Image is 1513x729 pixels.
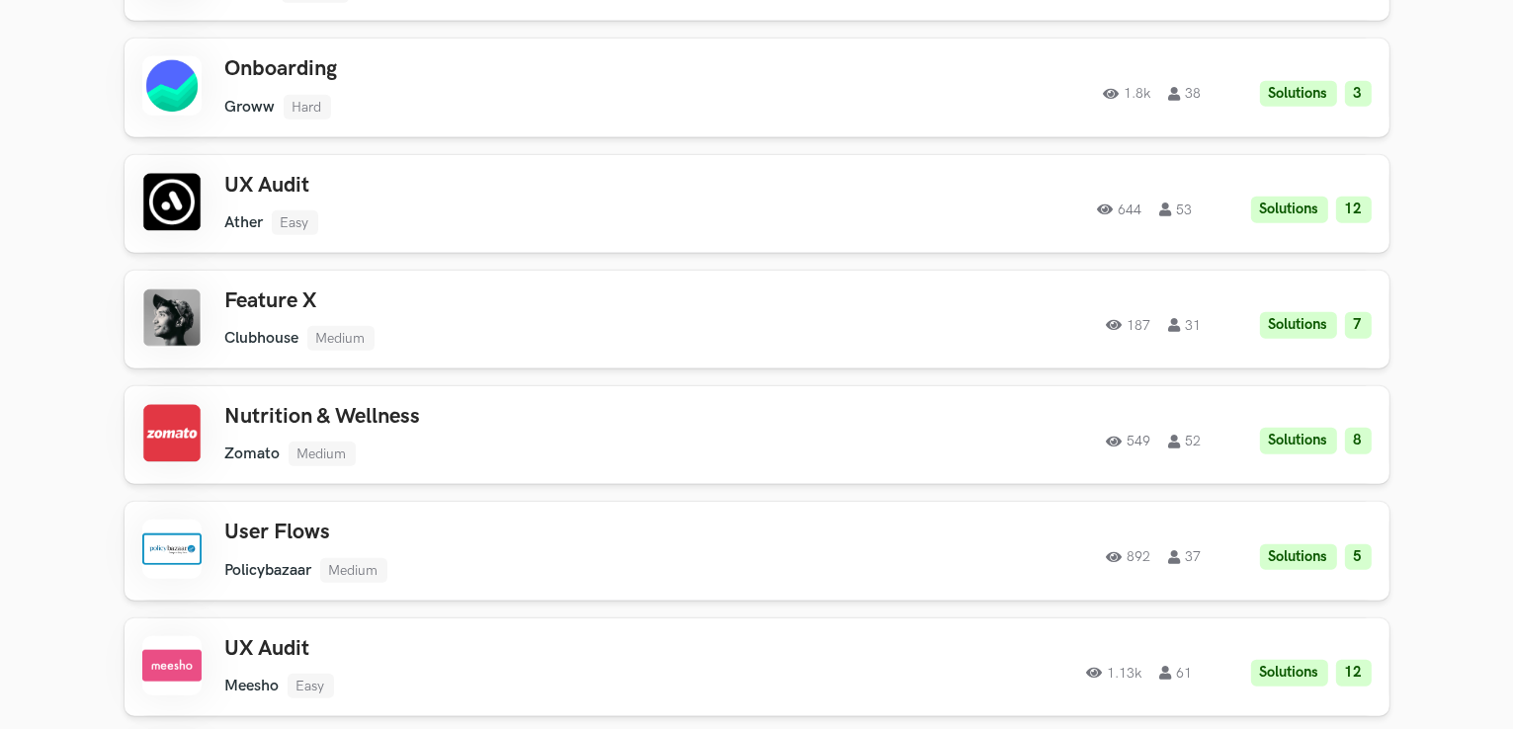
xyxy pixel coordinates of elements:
[225,213,264,232] li: Ather
[1336,660,1372,687] li: 12
[1169,435,1202,448] span: 52
[1251,660,1328,687] li: Solutions
[225,404,787,430] h3: Nutrition & Wellness
[125,271,1389,368] a: Feature X Clubhouse Medium 187 31 Solutions 7
[125,39,1389,136] a: OnboardingGrowwHard1.8k38Solutions3
[225,288,787,314] h3: Feature X
[1087,666,1142,680] span: 1.13k
[1345,312,1372,339] li: 7
[125,618,1389,716] a: UX Audit Meesho Easy 1.13k 61 Solutions 12
[1104,87,1151,101] span: 1.8k
[125,386,1389,484] a: Nutrition & Wellness Zomato Medium 549 52 Solutions 8
[1098,202,1142,216] span: 644
[1345,81,1372,108] li: 3
[225,677,280,695] li: Meesho
[1260,81,1337,108] li: Solutions
[1251,197,1328,223] li: Solutions
[225,56,787,82] h3: Onboarding
[272,210,318,235] li: Easy
[1107,550,1151,564] span: 892
[1107,435,1151,448] span: 549
[307,326,375,351] li: Medium
[1107,318,1151,332] span: 187
[288,674,334,698] li: Easy
[1336,197,1372,223] li: 12
[225,329,299,348] li: Clubhouse
[1169,550,1202,564] span: 37
[1160,202,1193,216] span: 53
[284,95,331,120] li: Hard
[225,445,281,463] li: Zomato
[1169,318,1202,332] span: 31
[320,558,387,583] li: Medium
[225,98,276,117] li: Groww
[125,502,1389,600] a: User Flows Policybazaar Medium 892 37 Solutions 5
[1345,544,1372,571] li: 5
[225,636,787,662] h3: UX Audit
[1260,428,1337,454] li: Solutions
[1345,428,1372,454] li: 8
[225,561,312,580] li: Policybazaar
[1260,312,1337,339] li: Solutions
[225,173,787,199] h3: UX Audit
[1160,666,1193,680] span: 61
[289,442,356,466] li: Medium
[125,155,1389,253] a: UX Audit Ather Easy 644 53 Solutions 12
[1169,87,1202,101] span: 38
[1260,544,1337,571] li: Solutions
[225,520,787,545] h3: User Flows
